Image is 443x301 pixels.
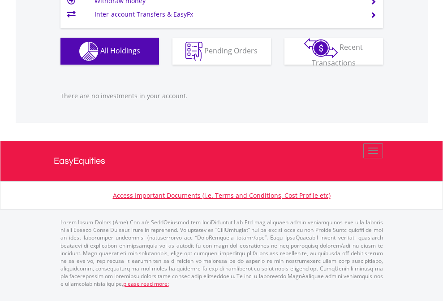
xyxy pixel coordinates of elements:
[172,38,271,65] button: Pending Orders
[95,8,359,21] td: Inter-account Transfers & EasyFx
[54,141,390,181] a: EasyEquities
[185,42,202,61] img: pending_instructions-wht.png
[60,218,383,288] p: Lorem Ipsum Dolors (Ame) Con a/e SeddOeiusmod tem InciDiduntut Lab Etd mag aliquaen admin veniamq...
[79,42,99,61] img: holdings-wht.png
[60,92,383,100] p: There are no investments in your account.
[304,38,338,58] img: transactions-zar-wht.png
[123,280,169,288] a: please read more:
[204,45,258,55] span: Pending Orders
[113,191,331,200] a: Access Important Documents (i.e. Terms and Conditions, Cost Profile etc)
[60,38,159,65] button: All Holdings
[284,38,383,65] button: Recent Transactions
[100,45,140,55] span: All Holdings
